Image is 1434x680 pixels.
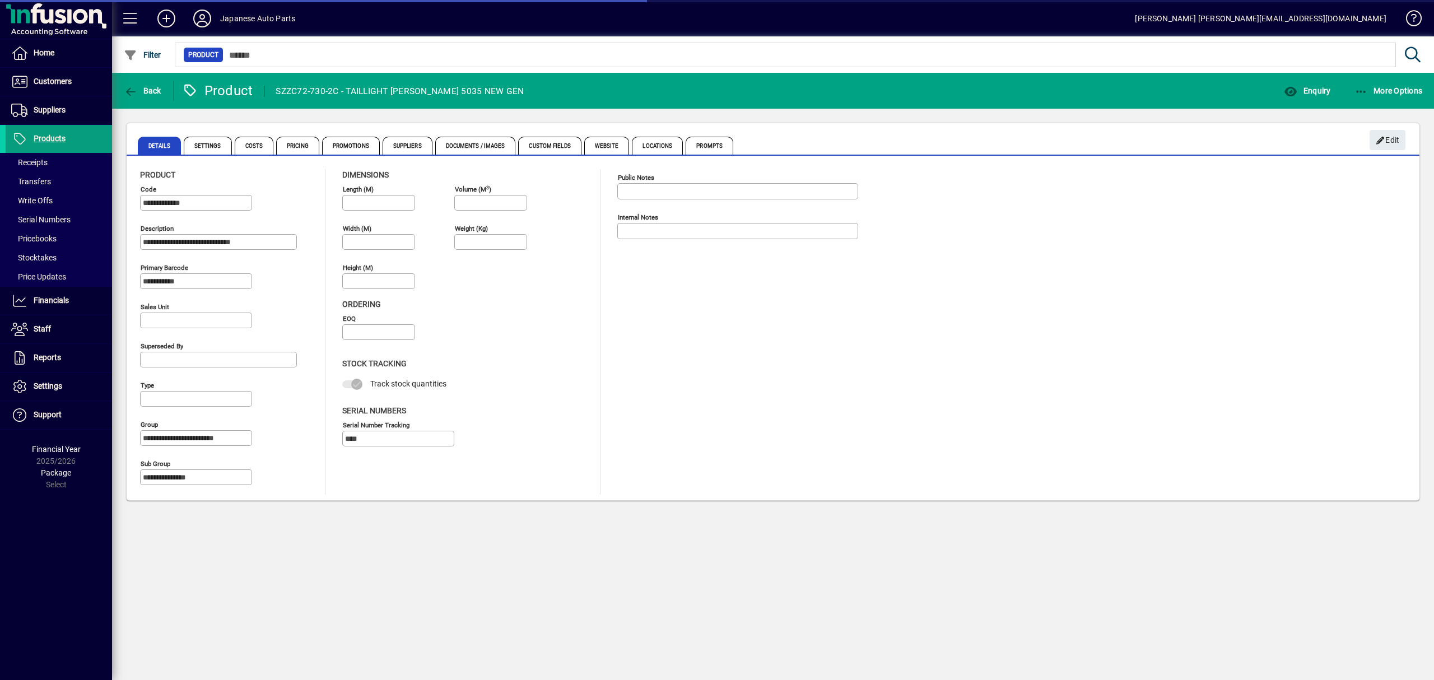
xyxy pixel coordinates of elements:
[1352,81,1426,101] button: More Options
[1281,81,1333,101] button: Enquiry
[1376,131,1400,150] span: Edit
[6,39,112,67] a: Home
[6,191,112,210] a: Write Offs
[342,300,381,309] span: Ordering
[184,137,232,155] span: Settings
[141,264,188,272] mat-label: Primary barcode
[342,406,406,415] span: Serial Numbers
[34,353,61,362] span: Reports
[124,50,161,59] span: Filter
[34,77,72,86] span: Customers
[486,184,489,190] sup: 3
[435,137,516,155] span: Documents / Images
[455,225,488,232] mat-label: Weight (Kg)
[148,8,184,29] button: Add
[11,215,71,224] span: Serial Numbers
[11,177,51,186] span: Transfers
[11,272,66,281] span: Price Updates
[322,137,380,155] span: Promotions
[141,421,158,429] mat-label: Group
[343,315,356,323] mat-label: EOQ
[34,381,62,390] span: Settings
[141,381,154,389] mat-label: Type
[6,344,112,372] a: Reports
[11,234,57,243] span: Pricebooks
[518,137,581,155] span: Custom Fields
[1370,130,1405,150] button: Edit
[584,137,630,155] span: Website
[343,185,374,193] mat-label: Length (m)
[1354,86,1423,95] span: More Options
[6,248,112,267] a: Stocktakes
[455,185,491,193] mat-label: Volume (m )
[343,421,409,429] mat-label: Serial Number tracking
[34,410,62,419] span: Support
[6,267,112,286] a: Price Updates
[11,196,53,205] span: Write Offs
[11,253,57,262] span: Stocktakes
[138,137,181,155] span: Details
[1284,86,1330,95] span: Enquiry
[6,315,112,343] a: Staff
[1398,2,1420,39] a: Knowledge Base
[141,303,169,311] mat-label: Sales unit
[124,86,161,95] span: Back
[11,158,48,167] span: Receipts
[235,137,274,155] span: Costs
[188,49,218,60] span: Product
[276,82,524,100] div: SZZC72-730-2C - TAILLIGHT [PERSON_NAME] 5035 NEW GEN
[34,296,69,305] span: Financials
[182,82,253,100] div: Product
[370,379,446,388] span: Track stock quantities
[6,287,112,315] a: Financials
[618,213,658,221] mat-label: Internal Notes
[343,264,373,272] mat-label: Height (m)
[383,137,432,155] span: Suppliers
[220,10,295,27] div: Japanese Auto Parts
[34,48,54,57] span: Home
[184,8,220,29] button: Profile
[342,170,389,179] span: Dimensions
[41,468,71,477] span: Package
[6,68,112,96] a: Customers
[141,225,174,232] mat-label: Description
[141,342,183,350] mat-label: Superseded by
[686,137,733,155] span: Prompts
[6,96,112,124] a: Suppliers
[632,137,683,155] span: Locations
[34,134,66,143] span: Products
[6,401,112,429] a: Support
[6,210,112,229] a: Serial Numbers
[276,137,319,155] span: Pricing
[32,445,81,454] span: Financial Year
[6,153,112,172] a: Receipts
[1135,10,1386,27] div: [PERSON_NAME] [PERSON_NAME][EMAIL_ADDRESS][DOMAIN_NAME]
[342,359,407,368] span: Stock Tracking
[112,81,174,101] app-page-header-button: Back
[618,174,654,181] mat-label: Public Notes
[6,229,112,248] a: Pricebooks
[141,460,170,468] mat-label: Sub group
[34,324,51,333] span: Staff
[6,372,112,400] a: Settings
[121,45,164,65] button: Filter
[34,105,66,114] span: Suppliers
[6,172,112,191] a: Transfers
[343,225,371,232] mat-label: Width (m)
[141,185,156,193] mat-label: Code
[140,170,175,179] span: Product
[121,81,164,101] button: Back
